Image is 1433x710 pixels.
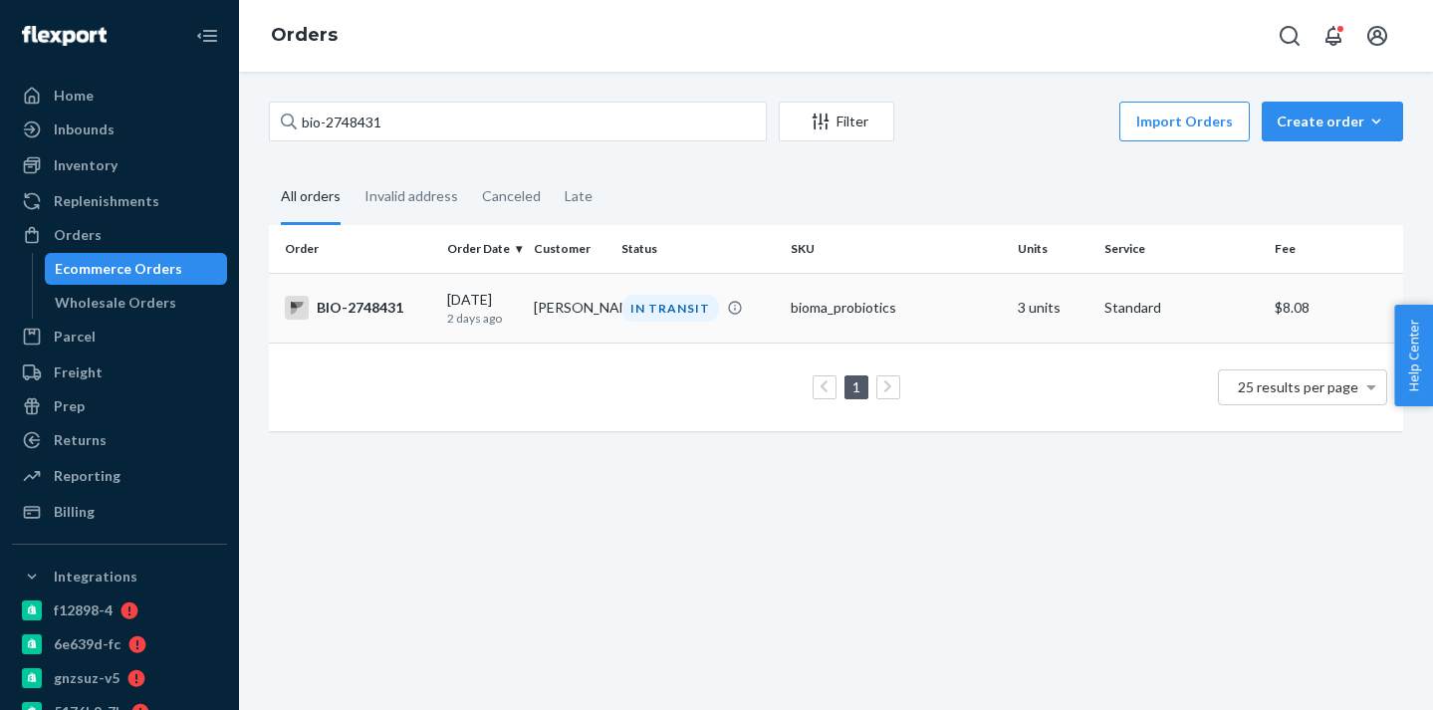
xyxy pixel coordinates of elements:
div: Ecommerce Orders [55,259,182,279]
a: Orders [271,24,338,46]
a: Inventory [12,149,227,181]
a: Freight [12,356,227,388]
div: 6e639d-fc [54,634,120,654]
div: Inbounds [54,119,115,139]
th: Service [1096,225,1267,273]
ol: breadcrumbs [255,7,354,65]
p: Standard [1104,298,1259,318]
button: Open notifications [1314,16,1353,56]
div: [DATE] [447,290,518,327]
th: Order Date [439,225,526,273]
button: Help Center [1394,305,1433,406]
button: Import Orders [1119,102,1250,141]
input: Search orders [269,102,767,141]
td: $8.08 [1267,273,1403,343]
a: Orders [12,219,227,251]
div: Replenishments [54,191,159,211]
button: Open account menu [1357,16,1397,56]
a: Wholesale Orders [45,287,228,319]
th: Units [1010,225,1096,273]
a: Replenishments [12,185,227,217]
img: Flexport logo [22,26,107,46]
div: f12898-4 [54,600,113,620]
a: 6e639d-fc [12,628,227,660]
div: Wholesale Orders [55,293,176,313]
th: Order [269,225,439,273]
div: Inventory [54,155,118,175]
div: Home [54,86,94,106]
div: Create order [1277,112,1388,131]
a: gnzsuz-v5 [12,662,227,694]
div: Orders [54,225,102,245]
span: 25 results per page [1238,378,1358,395]
div: Customer [534,240,604,257]
div: Billing [54,502,95,522]
div: BIO-2748431 [285,296,431,320]
button: Filter [779,102,894,141]
a: Billing [12,496,227,528]
a: Inbounds [12,114,227,145]
div: Parcel [54,327,96,347]
div: Prep [54,396,85,416]
button: Open Search Box [1270,16,1310,56]
div: bioma_probiotics [791,298,1002,318]
div: gnzsuz-v5 [54,668,119,688]
a: Parcel [12,321,227,353]
div: Invalid address [364,170,458,222]
a: Reporting [12,460,227,492]
td: [PERSON_NAME] [526,273,612,343]
a: Home [12,80,227,112]
th: Status [613,225,784,273]
a: Returns [12,424,227,456]
div: Filter [780,112,893,131]
a: Ecommerce Orders [45,253,228,285]
th: Fee [1267,225,1403,273]
div: Integrations [54,567,137,587]
div: Returns [54,430,107,450]
a: Page 1 is your current page [848,378,864,395]
button: Integrations [12,561,227,592]
button: Close Navigation [187,16,227,56]
button: Create order [1262,102,1403,141]
div: Canceled [482,170,541,222]
div: All orders [281,170,341,225]
a: f12898-4 [12,594,227,626]
p: 2 days ago [447,310,518,327]
th: SKU [783,225,1010,273]
div: Reporting [54,466,120,486]
td: 3 units [1010,273,1096,343]
div: IN TRANSIT [621,295,719,322]
div: Late [565,170,593,222]
a: Prep [12,390,227,422]
div: Freight [54,362,103,382]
